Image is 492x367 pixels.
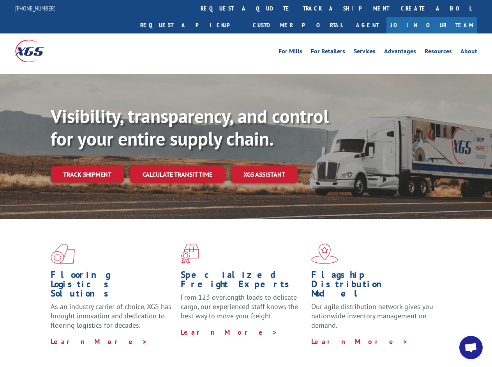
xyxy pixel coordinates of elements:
a: About [460,48,477,57]
img: xgs-icon-total-supply-chain-intelligence-red [51,244,75,264]
a: Advantages [384,48,416,57]
a: Calculate transit time [130,166,225,183]
a: XGS ASSISTANT [231,166,298,183]
a: Customer Portal [247,17,348,33]
a: Request a pickup [134,17,247,33]
a: Resources [425,48,452,57]
a: Open chat [459,336,483,359]
h1: Flooring Logistics Solutions [51,270,175,302]
a: Learn More > [181,328,278,337]
a: [PHONE_NUMBER] [15,4,56,12]
a: Agent [348,17,386,33]
img: xgs-icon-flagship-distribution-model-red [311,244,338,264]
b: Visibility, transparency, and control for your entire supply chain. [51,104,329,151]
a: Join Our Team [386,17,477,33]
a: For Retailers [311,48,345,57]
a: For Mills [279,48,302,57]
a: Track shipment [51,166,124,183]
a: Learn More > [51,337,148,346]
img: xgs-icon-focused-on-flooring-red [181,244,199,264]
span: Our agile distribution network gives you nationwide inventory management on demand. [311,302,433,330]
h1: Flagship Distribution Model [311,270,436,302]
a: Services [354,48,376,57]
p: From 123 overlength loads to delicate cargo, our experienced staff knows the best way to move you... [181,293,305,327]
h1: Specialized Freight Experts [181,270,305,293]
a: Learn More > [311,337,408,346]
span: As an industry carrier of choice, XGS has brought innovation and dedication to flooring logistics... [51,302,171,330]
